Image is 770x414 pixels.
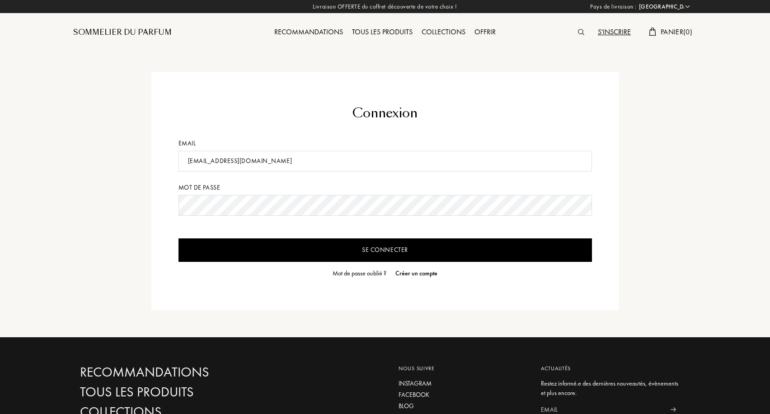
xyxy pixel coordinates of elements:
a: Sommelier du Parfum [73,27,172,38]
a: Tous les produits [80,384,274,400]
img: search_icn.svg [578,29,584,35]
div: Nous suivre [399,364,527,372]
div: Collections [417,27,470,38]
div: Tous les produits [347,27,417,38]
span: Pays de livraison : [590,2,637,11]
div: Mot de passe [178,183,592,192]
div: Restez informé.e des dernières nouveautés, évènements et plus encore. [541,379,683,398]
div: Email [178,139,592,148]
img: cart.svg [649,28,656,36]
div: S'inscrire [593,27,635,38]
a: Collections [417,27,470,37]
a: Facebook [399,390,527,400]
div: Recommandations [270,27,347,38]
div: Actualités [541,364,683,372]
div: Mot de passe oublié ? [333,269,386,278]
input: Se connecter [178,238,592,262]
div: Offrir [470,27,500,38]
a: Recommandations [270,27,347,37]
a: S'inscrire [593,27,635,37]
span: Panier ( 0 ) [661,27,692,37]
img: news_send.svg [670,407,676,412]
input: Email [178,151,592,172]
a: Instagram [399,379,527,388]
div: Créer un compte [395,269,437,278]
a: Blog [399,401,527,411]
a: Recommandations [80,364,274,380]
a: Offrir [470,27,500,37]
a: Créer un compte [391,269,437,278]
a: Tous les produits [347,27,417,37]
div: Connexion [178,104,592,123]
